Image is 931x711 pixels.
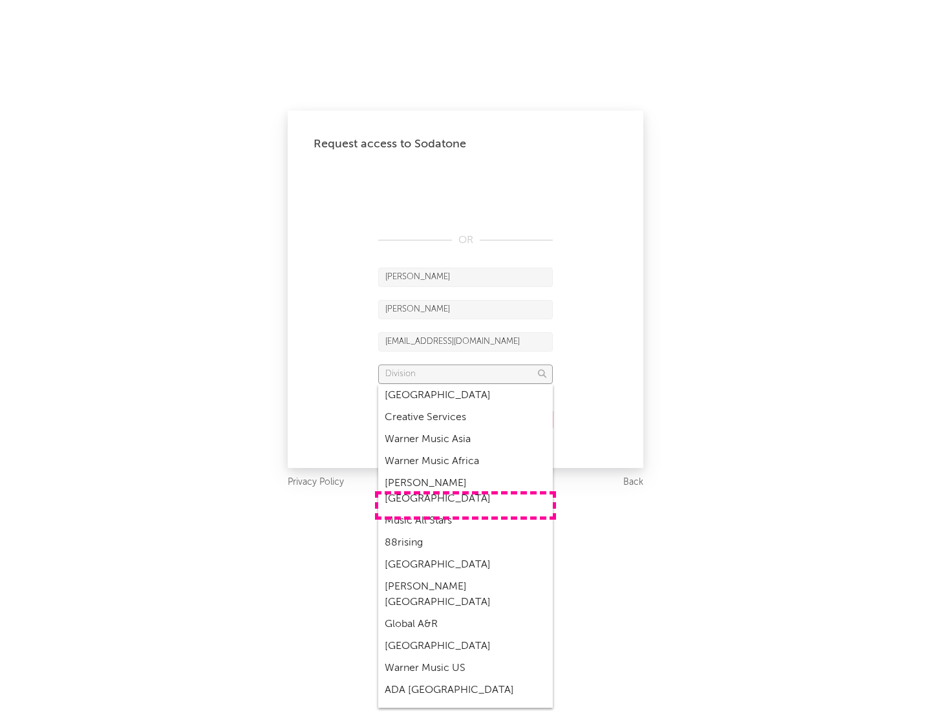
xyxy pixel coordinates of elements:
[378,385,553,407] div: [GEOGRAPHIC_DATA]
[378,510,553,532] div: Music All Stars
[378,451,553,472] div: Warner Music Africa
[378,635,553,657] div: [GEOGRAPHIC_DATA]
[378,472,553,510] div: [PERSON_NAME] [GEOGRAPHIC_DATA]
[378,365,553,384] input: Division
[378,407,553,429] div: Creative Services
[378,576,553,613] div: [PERSON_NAME] [GEOGRAPHIC_DATA]
[378,268,553,287] input: First Name
[378,532,553,554] div: 88rising
[378,429,553,451] div: Warner Music Asia
[378,554,553,576] div: [GEOGRAPHIC_DATA]
[378,233,553,248] div: OR
[378,613,553,635] div: Global A&R
[314,136,617,152] div: Request access to Sodatone
[378,657,553,679] div: Warner Music US
[378,332,553,352] input: Email
[378,679,553,701] div: ADA [GEOGRAPHIC_DATA]
[378,300,553,319] input: Last Name
[623,474,643,491] a: Back
[288,474,344,491] a: Privacy Policy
